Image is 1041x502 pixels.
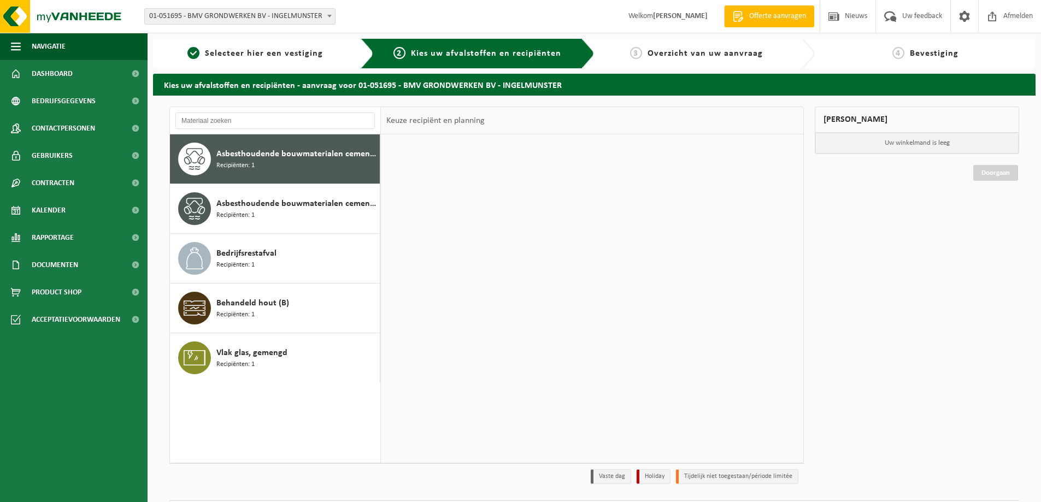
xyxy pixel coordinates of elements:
span: Recipiënten: 1 [216,260,255,270]
span: Rapportage [32,224,74,251]
span: Contracten [32,169,74,197]
span: Gebruikers [32,142,73,169]
span: Vlak glas, gemengd [216,346,287,359]
span: Overzicht van uw aanvraag [648,49,763,58]
li: Tijdelijk niet toegestaan/période limitée [676,469,798,484]
button: Bedrijfsrestafval Recipiënten: 1 [170,234,380,284]
span: Selecteer hier een vestiging [205,49,323,58]
span: Recipiënten: 1 [216,359,255,370]
button: Asbesthoudende bouwmaterialen cementgebonden (hechtgebonden) Recipiënten: 1 [170,134,380,184]
span: 01-051695 - BMV GRONDWERKEN BV - INGELMUNSTER [145,9,335,24]
span: Asbesthoudende bouwmaterialen cementgebonden (hechtgebonden) [216,147,377,161]
span: Acceptatievoorwaarden [32,306,120,333]
span: Product Shop [32,279,81,306]
span: Behandeld hout (B) [216,297,289,310]
span: Kalender [32,197,66,224]
span: Navigatie [32,33,66,60]
a: Offerte aanvragen [724,5,814,27]
span: Contactpersonen [32,115,95,142]
button: Asbesthoudende bouwmaterialen cementgebonden met isolatie(hechtgebonden) Recipiënten: 1 [170,184,380,234]
button: Vlak glas, gemengd Recipiënten: 1 [170,333,380,382]
li: Holiday [637,469,671,484]
button: Behandeld hout (B) Recipiënten: 1 [170,284,380,333]
a: 1Selecteer hier een vestiging [158,47,352,60]
span: Offerte aanvragen [746,11,809,22]
span: Dashboard [32,60,73,87]
span: Recipiënten: 1 [216,210,255,221]
input: Materiaal zoeken [175,113,375,129]
span: Bevestiging [910,49,958,58]
span: Recipiënten: 1 [216,161,255,171]
span: Bedrijfsgegevens [32,87,96,115]
span: 4 [892,47,904,59]
li: Vaste dag [591,469,631,484]
span: Recipiënten: 1 [216,310,255,320]
span: Bedrijfsrestafval [216,247,277,260]
span: 01-051695 - BMV GRONDWERKEN BV - INGELMUNSTER [144,8,336,25]
a: Doorgaan [973,165,1018,181]
span: 1 [187,47,199,59]
span: 2 [393,47,405,59]
span: Documenten [32,251,78,279]
span: Kies uw afvalstoffen en recipiënten [411,49,561,58]
h2: Kies uw afvalstoffen en recipiënten - aanvraag voor 01-051695 - BMV GRONDWERKEN BV - INGELMUNSTER [153,74,1036,95]
div: Keuze recipiënt en planning [381,107,490,134]
strong: [PERSON_NAME] [653,12,708,20]
div: [PERSON_NAME] [815,107,1019,133]
span: Asbesthoudende bouwmaterialen cementgebonden met isolatie(hechtgebonden) [216,197,377,210]
span: 3 [630,47,642,59]
p: Uw winkelmand is leeg [815,133,1019,153]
